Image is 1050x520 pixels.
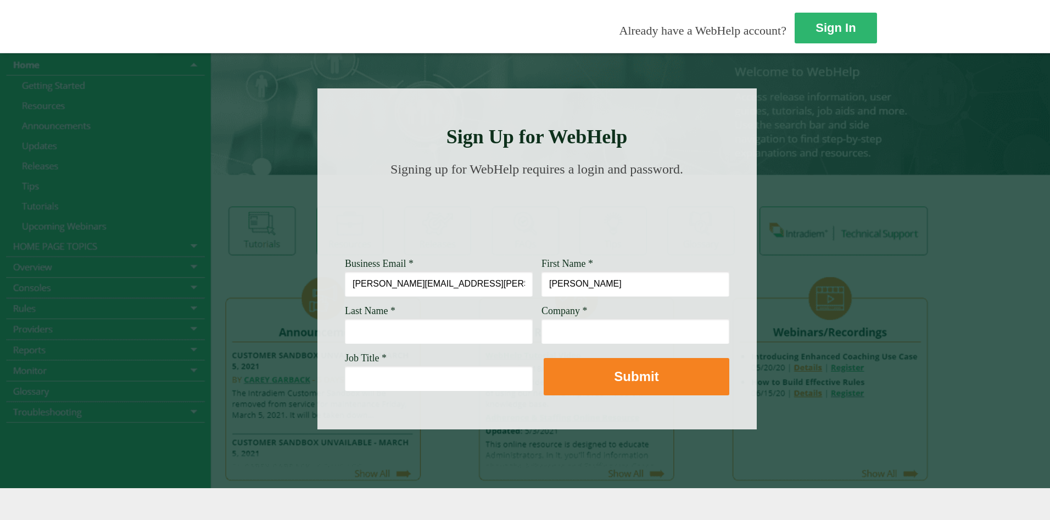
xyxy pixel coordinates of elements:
strong: Submit [614,369,658,384]
span: Business Email * [345,258,414,269]
span: Signing up for WebHelp requires a login and password. [390,162,683,176]
span: First Name * [541,258,593,269]
span: Last Name * [345,305,395,316]
span: Already have a WebHelp account? [619,24,786,37]
a: Sign In [795,13,877,43]
span: Job Title * [345,353,387,364]
img: Need Credentials? Sign up below. Have Credentials? Use the sign-in button. [351,188,723,243]
button: Submit [544,358,729,395]
strong: Sign In [816,21,856,35]
span: Company * [541,305,588,316]
strong: Sign Up for WebHelp [446,126,628,148]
